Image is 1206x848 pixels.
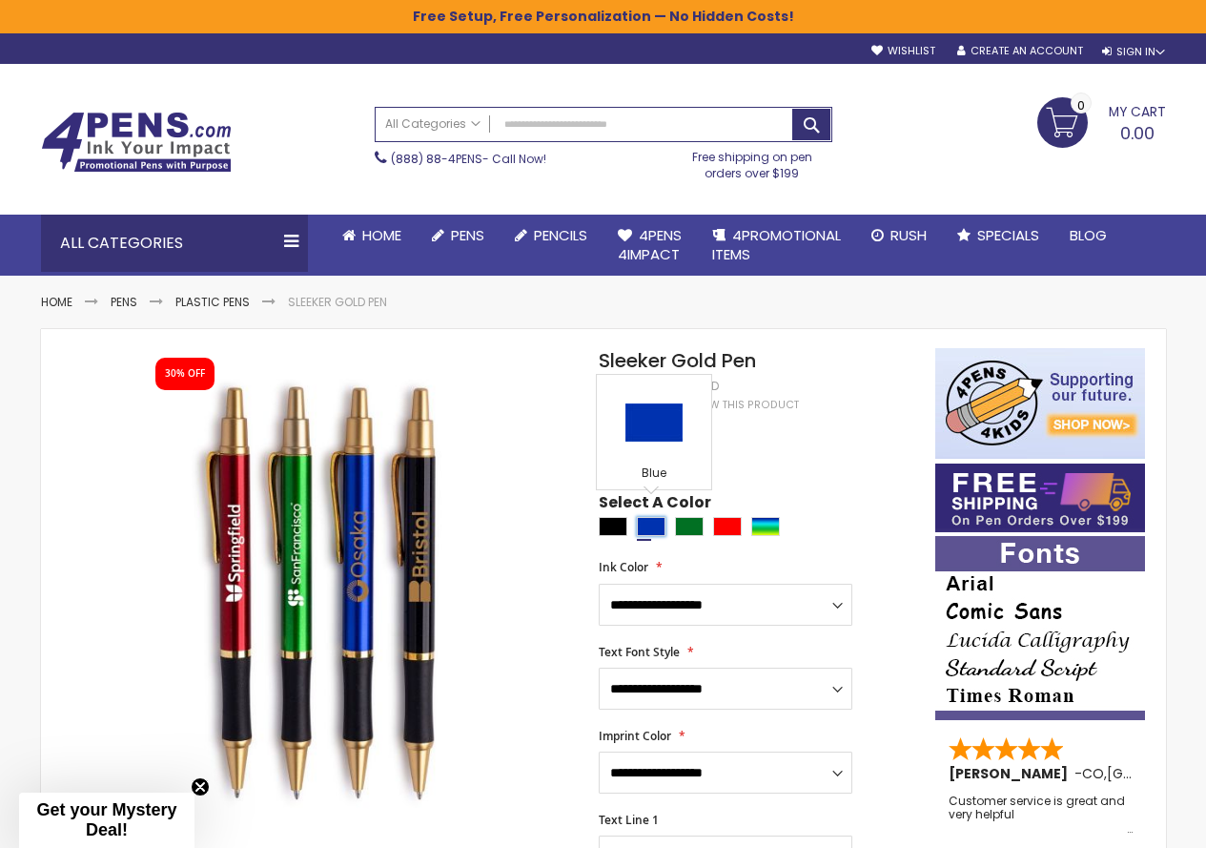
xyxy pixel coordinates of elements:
[41,112,232,173] img: 4Pens Custom Pens and Promotional Products
[1077,96,1085,114] span: 0
[1082,764,1104,783] span: CO
[618,225,682,264] span: 4Pens 4impact
[391,151,482,167] a: (888) 88-4PENS
[327,215,417,257] a: Home
[376,108,490,139] a: All Categories
[599,559,648,575] span: Ink Color
[672,142,832,180] div: Free shipping on pen orders over $199
[599,644,680,660] span: Text Font Style
[599,728,671,744] span: Imprint Color
[451,225,484,245] span: Pens
[675,517,704,536] div: Green
[1037,97,1166,145] a: 0.00 0
[949,764,1074,783] span: [PERSON_NAME]
[712,225,841,264] span: 4PROMOTIONAL ITEMS
[500,215,603,257] a: Pencils
[175,294,250,310] a: Plastic Pens
[935,348,1145,459] img: 4pens 4 kids
[191,777,210,796] button: Close teaser
[41,215,308,272] div: All Categories
[417,215,500,257] a: Pens
[599,492,711,518] span: Select A Color
[36,800,176,839] span: Get your Mystery Deal!
[165,367,205,381] div: 30% OFF
[1070,225,1107,245] span: Blog
[935,536,1145,720] img: font-personalization-examples
[949,795,1134,836] div: Customer service is great and very helpful
[534,225,587,245] span: Pencils
[391,151,546,167] span: - Call Now!
[599,347,756,374] span: Sleeker Gold Pen
[957,44,1083,58] a: Create an Account
[977,225,1039,245] span: Specials
[41,294,72,310] a: Home
[19,793,194,848] div: Get your Mystery Deal!Close teaser
[1102,45,1165,59] div: Sign In
[697,215,856,277] a: 4PROMOTIONALITEMS
[1049,796,1206,848] iframe: Google Customer Reviews
[871,44,935,58] a: Wishlist
[362,225,401,245] span: Home
[385,116,480,132] span: All Categories
[599,812,659,828] span: Text Line 1
[599,517,627,536] div: Black
[79,346,574,841] img: Sleeker Gold Pen
[1054,215,1122,257] a: Blog
[713,517,742,536] div: Red
[288,295,387,310] li: Sleeker Gold Pen
[637,517,665,536] div: Blue
[111,294,137,310] a: Pens
[751,517,780,536] div: Assorted
[942,215,1054,257] a: Specials
[603,215,697,277] a: 4Pens4impact
[890,225,927,245] span: Rush
[602,465,706,485] div: Blue
[856,215,942,257] a: Rush
[1120,121,1155,145] span: 0.00
[935,464,1145,532] img: Free shipping on orders over $199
